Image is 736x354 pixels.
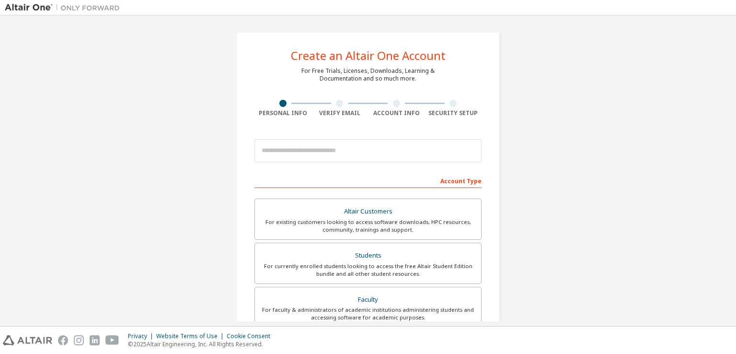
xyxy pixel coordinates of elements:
[368,109,425,117] div: Account Info
[425,109,482,117] div: Security Setup
[227,332,276,340] div: Cookie Consent
[291,50,446,61] div: Create an Altair One Account
[254,109,311,117] div: Personal Info
[156,332,227,340] div: Website Terms of Use
[261,262,475,278] div: For currently enrolled students looking to access the free Altair Student Edition bundle and all ...
[58,335,68,345] img: facebook.svg
[3,335,52,345] img: altair_logo.svg
[311,109,368,117] div: Verify Email
[105,335,119,345] img: youtube.svg
[5,3,125,12] img: Altair One
[261,293,475,307] div: Faculty
[254,173,482,188] div: Account Type
[261,306,475,321] div: For faculty & administrators of academic institutions administering students and accessing softwa...
[90,335,100,345] img: linkedin.svg
[261,218,475,234] div: For existing customers looking to access software downloads, HPC resources, community, trainings ...
[128,332,156,340] div: Privacy
[261,205,475,218] div: Altair Customers
[74,335,84,345] img: instagram.svg
[301,67,435,83] div: For Free Trials, Licenses, Downloads, Learning & Documentation and so much more.
[261,249,475,262] div: Students
[128,340,276,348] p: © 2025 Altair Engineering, Inc. All Rights Reserved.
